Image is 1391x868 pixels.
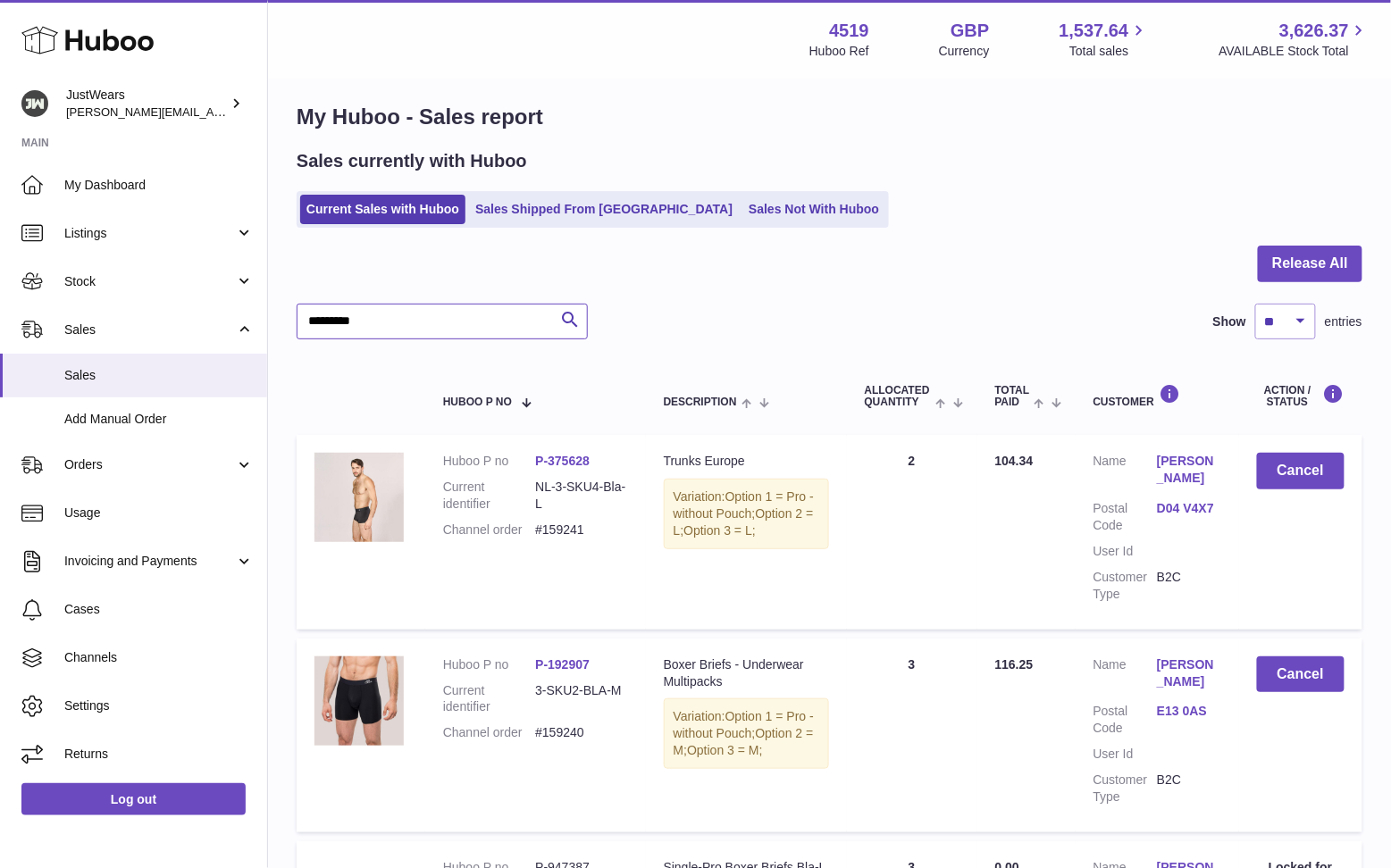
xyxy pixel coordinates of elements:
[951,19,989,43] strong: GBP
[995,657,1034,672] span: 116.25
[1060,19,1129,43] span: 1,537.64
[535,724,627,741] dd: #159240
[939,43,990,60] div: Currency
[314,656,404,746] img: 45191626282922.jpg
[865,385,932,408] span: ALLOCATED Quantity
[674,489,814,521] span: Option 1 = Pro - without Pouch;
[847,638,977,832] td: 3
[1094,703,1157,737] dt: Postal Code
[674,709,814,740] span: Option 1 = Pro - without Pouch;
[64,649,254,666] span: Channels
[664,453,829,470] div: Trunks Europe
[687,743,762,757] span: Option 3 = M;
[314,453,404,542] img: 45191669143175.jpg
[21,783,246,815] a: Log out
[64,697,254,714] span: Settings
[1257,453,1345,489] button: Cancel
[1279,19,1349,43] span: 3,626.37
[683,523,756,538] span: Option 3 = L;
[443,682,535,716] dt: Current identifier
[66,87,227,121] div: JustWears
[535,454,590,468] a: P-375628
[1060,19,1150,60] a: 1,537.64 Total sales
[64,505,254,522] span: Usage
[1094,772,1157,805] dt: Customer Type
[64,321,235,338] span: Sales
[443,522,535,538] dt: Channel order
[1094,746,1157,763] dt: User Id
[64,746,254,763] span: Returns
[443,656,535,673] dt: Huboo P no
[535,657,590,672] a: P-192907
[297,103,1362,131] h1: My Huboo - Sales report
[64,225,235,242] span: Listings
[1219,43,1370,60] span: AVAILABLE Stock Total
[1157,656,1220,690] a: [PERSON_NAME]
[443,724,535,741] dt: Channel order
[1094,500,1157,534] dt: Postal Code
[1219,19,1370,60] a: 3,626.37 AVAILABLE Stock Total
[21,90,48,117] img: josh@just-wears.com
[1157,772,1220,805] dd: B2C
[1094,543,1157,560] dt: User Id
[64,553,235,570] span: Invoicing and Payments
[64,177,254,194] span: My Dashboard
[66,104,358,119] span: [PERSON_NAME][EMAIL_ADDRESS][DOMAIN_NAME]
[1094,656,1157,695] dt: Name
[664,698,829,769] div: Variation:
[1094,453,1157,491] dt: Name
[64,601,254,618] span: Cases
[809,43,869,60] div: Huboo Ref
[443,396,512,408] span: Huboo P no
[1213,313,1246,330] label: Show
[469,195,739,224] a: Sales Shipped From [GEOGRAPHIC_DATA]
[535,522,627,538] dd: #159241
[664,656,829,690] div: Boxer Briefs - Underwear Multipacks
[1157,500,1220,517] a: D04 V4X7
[742,195,885,224] a: Sales Not With Huboo
[1094,569,1157,603] dt: Customer Type
[829,19,869,43] strong: 4519
[1094,384,1221,408] div: Customer
[64,411,254,428] span: Add Manual Order
[300,195,465,224] a: Current Sales with Huboo
[535,682,627,716] dd: 3-SKU2-BLA-M
[64,456,235,473] span: Orders
[664,396,737,408] span: Description
[1157,703,1220,720] a: E13 0AS
[847,435,977,629] td: 2
[535,479,627,513] dd: NL-3-SKU4-Bla-L
[64,273,235,290] span: Stock
[64,367,254,384] span: Sales
[1157,453,1220,487] a: [PERSON_NAME]
[443,479,535,513] dt: Current identifier
[443,453,535,470] dt: Huboo P no
[1157,569,1220,603] dd: B2C
[297,149,527,173] h2: Sales currently with Huboo
[1069,43,1149,60] span: Total sales
[995,454,1034,468] span: 104.34
[995,385,1030,408] span: Total paid
[1325,313,1362,330] span: entries
[1257,656,1345,693] button: Cancel
[1258,246,1362,282] button: Release All
[1257,384,1345,408] div: Action / Status
[664,479,829,549] div: Variation:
